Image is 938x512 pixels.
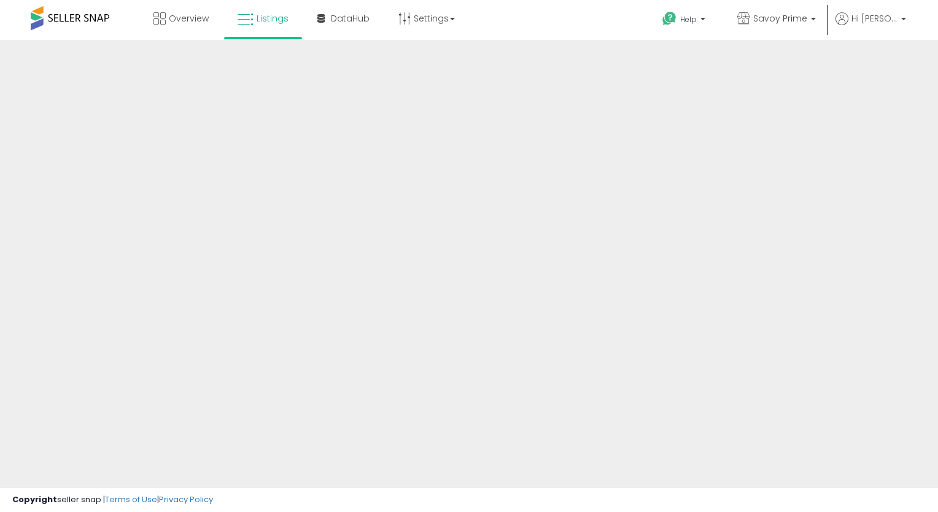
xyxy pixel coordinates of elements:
[835,12,906,40] a: Hi [PERSON_NAME]
[12,494,57,505] strong: Copyright
[105,494,157,505] a: Terms of Use
[257,12,289,25] span: Listings
[169,12,209,25] span: Overview
[653,2,718,40] a: Help
[680,14,697,25] span: Help
[753,12,807,25] span: Savoy Prime
[331,12,370,25] span: DataHub
[159,494,213,505] a: Privacy Policy
[12,494,213,506] div: seller snap | |
[851,12,897,25] span: Hi [PERSON_NAME]
[662,11,677,26] i: Get Help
